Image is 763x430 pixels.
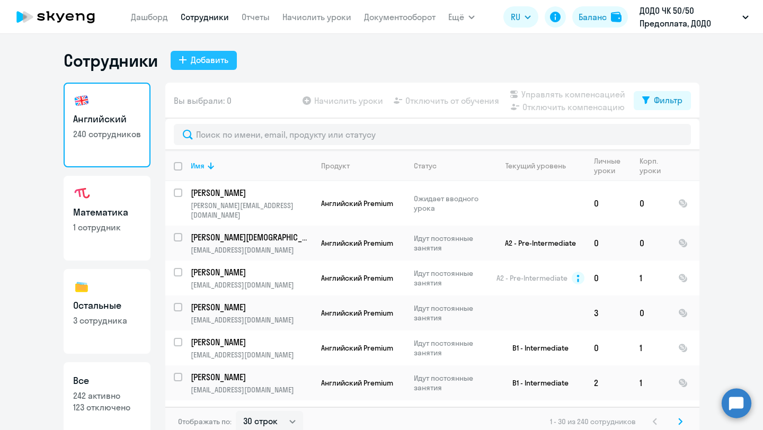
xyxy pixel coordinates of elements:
div: Продукт [321,161,350,171]
a: Дашборд [131,12,168,22]
a: Отчеты [242,12,270,22]
a: [PERSON_NAME] [191,266,312,278]
p: [PERSON_NAME][EMAIL_ADDRESS][DOMAIN_NAME] [191,201,312,220]
h3: Все [73,374,141,388]
div: Имя [191,161,205,171]
p: [EMAIL_ADDRESS][DOMAIN_NAME] [191,245,312,255]
div: Статус [414,161,437,171]
span: RU [511,11,520,23]
p: 3 сотрудника [73,315,141,326]
p: Идут постоянные занятия [414,373,486,392]
h3: Остальные [73,299,141,312]
div: Корп. уроки [640,156,662,175]
span: Английский Premium [321,308,393,318]
td: 0 [631,226,670,261]
div: Добавить [191,53,228,66]
td: 0 [631,295,670,330]
a: [PERSON_NAME] [191,187,312,199]
p: [PERSON_NAME] [191,371,310,383]
button: Добавить [171,51,237,70]
p: Ожидает вводного урока [414,194,486,213]
div: Имя [191,161,312,171]
img: math [73,185,90,202]
span: Вы выбрали: 0 [174,94,232,107]
a: Математика1 сотрудник [64,176,150,261]
p: ДОДО ЧК 50/50 Предоплата, ДОДО ФРАНЧАЙЗИНГ, ООО [640,4,738,30]
span: 1 - 30 из 240 сотрудников [550,417,636,426]
td: 0 [585,261,631,295]
button: Ещё [448,6,475,28]
button: Балансbalance [572,6,628,28]
p: [PERSON_NAME] [191,336,310,348]
p: Идут постоянные занятия [414,303,486,322]
td: 1 [631,261,670,295]
div: Баланс [579,11,607,23]
input: Поиск по имени, email, продукту или статусу [174,124,691,145]
div: Текущий уровень [495,161,585,171]
td: B1 - Intermediate [487,365,585,400]
a: Документооборот [364,12,436,22]
span: Английский Premium [321,343,393,353]
p: [EMAIL_ADDRESS][DOMAIN_NAME] [191,315,312,325]
td: 2 [585,365,631,400]
span: Отображать по: [178,417,232,426]
p: [EMAIL_ADDRESS][DOMAIN_NAME] [191,350,312,360]
span: Ещё [448,11,464,23]
span: Английский Premium [321,378,393,388]
h1: Сотрудники [64,50,158,71]
a: [PERSON_NAME] [191,301,312,313]
td: A2 - Pre-Intermediate [487,226,585,261]
p: [PERSON_NAME] [191,301,310,313]
a: [PERSON_NAME][DEMOGRAPHIC_DATA] [191,231,312,243]
a: Остальные3 сотрудника [64,269,150,354]
div: Корп. уроки [640,156,669,175]
p: 123 отключено [73,401,141,413]
div: Текущий уровень [505,161,566,171]
p: [EMAIL_ADDRESS][DOMAIN_NAME] [191,280,312,290]
h3: Математика [73,205,141,219]
td: 0 [585,226,631,261]
td: B1 - Intermediate [487,330,585,365]
div: Статус [414,161,486,171]
p: Идут постоянные занятия [414,234,486,253]
td: 0 [631,181,670,226]
div: Продукт [321,161,405,171]
p: Идут постоянные занятия [414,338,486,357]
span: Английский Premium [321,238,393,248]
button: RU [503,6,538,28]
p: [EMAIL_ADDRESS][DOMAIN_NAME] [191,385,312,395]
p: [PERSON_NAME] [191,266,310,278]
p: 242 активно [73,390,141,401]
img: english [73,92,90,109]
div: Личные уроки [594,156,631,175]
td: 1 [631,365,670,400]
button: ДОДО ЧК 50/50 Предоплата, ДОДО ФРАНЧАЙЗИНГ, ООО [634,4,754,30]
td: 3 [585,295,631,330]
td: 0 [585,330,631,365]
span: Английский Premium [321,273,393,283]
div: Фильтр [654,94,682,106]
div: Личные уроки [594,156,624,175]
p: [PERSON_NAME] [191,406,310,418]
a: [PERSON_NAME] [191,371,312,383]
a: Начислить уроки [282,12,351,22]
td: 1 [631,330,670,365]
p: [PERSON_NAME][DEMOGRAPHIC_DATA] [191,231,310,243]
img: balance [611,12,622,22]
span: Английский Premium [321,199,393,208]
span: A2 - Pre-Intermediate [496,273,567,283]
p: 240 сотрудников [73,128,141,140]
a: Сотрудники [181,12,229,22]
td: 0 [585,181,631,226]
a: [PERSON_NAME] [191,336,312,348]
a: [PERSON_NAME] [191,406,312,418]
h3: Английский [73,112,141,126]
p: 1 сотрудник [73,221,141,233]
button: Фильтр [634,91,691,110]
p: Идут постоянные занятия [414,268,486,288]
img: others [73,279,90,295]
p: [PERSON_NAME] [191,187,310,199]
a: Английский240 сотрудников [64,83,150,167]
